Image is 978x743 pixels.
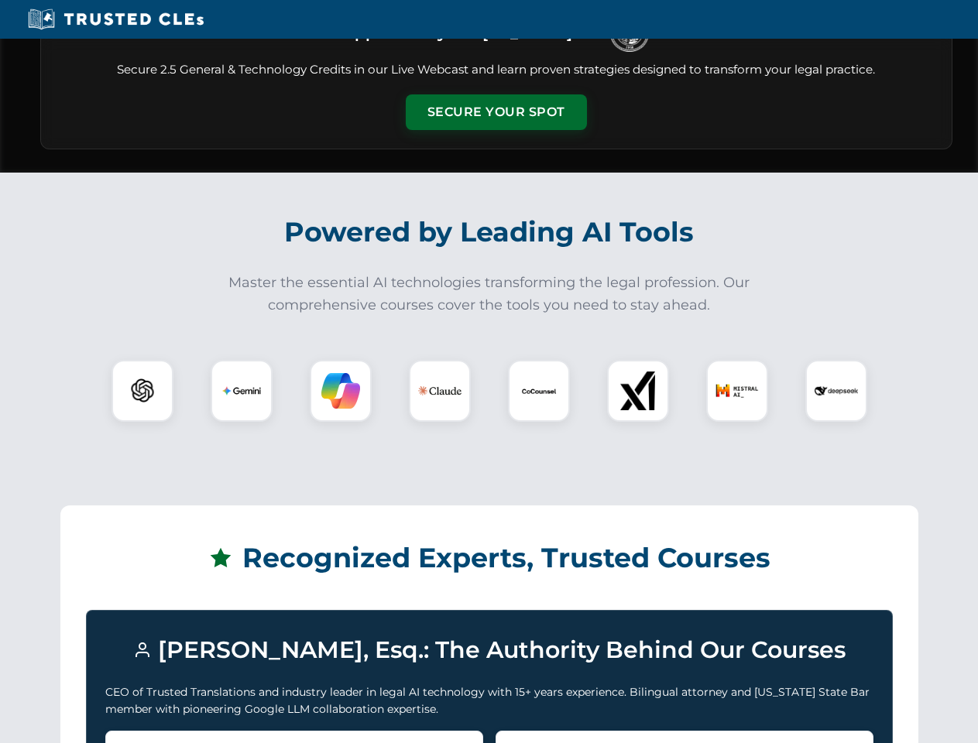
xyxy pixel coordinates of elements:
[105,629,873,671] h3: [PERSON_NAME], Esq.: The Authority Behind Our Courses
[120,368,165,413] img: ChatGPT Logo
[211,360,273,422] div: Gemini
[607,360,669,422] div: xAI
[706,360,768,422] div: Mistral AI
[60,205,918,259] h2: Powered by Leading AI Tools
[406,94,587,130] button: Secure Your Spot
[86,531,893,585] h2: Recognized Experts, Trusted Courses
[409,360,471,422] div: Claude
[321,371,360,410] img: Copilot Logo
[310,360,372,422] div: Copilot
[60,61,933,79] p: Secure 2.5 General & Technology Credits in our Live Webcast and learn proven strategies designed ...
[508,360,570,422] div: CoCounsel
[23,8,208,31] img: Trusted CLEs
[805,360,867,422] div: DeepSeek
[619,371,657,410] img: xAI Logo
[418,369,462,413] img: Claude Logo
[218,272,760,317] p: Master the essential AI technologies transforming the legal profession. Our comprehensive courses...
[222,371,261,410] img: Gemini Logo
[105,683,873,718] p: CEO of Trusted Translations and industry leader in legal AI technology with 15+ years experience....
[520,371,558,410] img: CoCounsel Logo
[715,369,759,413] img: Mistral AI Logo
[112,360,173,422] div: ChatGPT
[815,369,858,413] img: DeepSeek Logo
